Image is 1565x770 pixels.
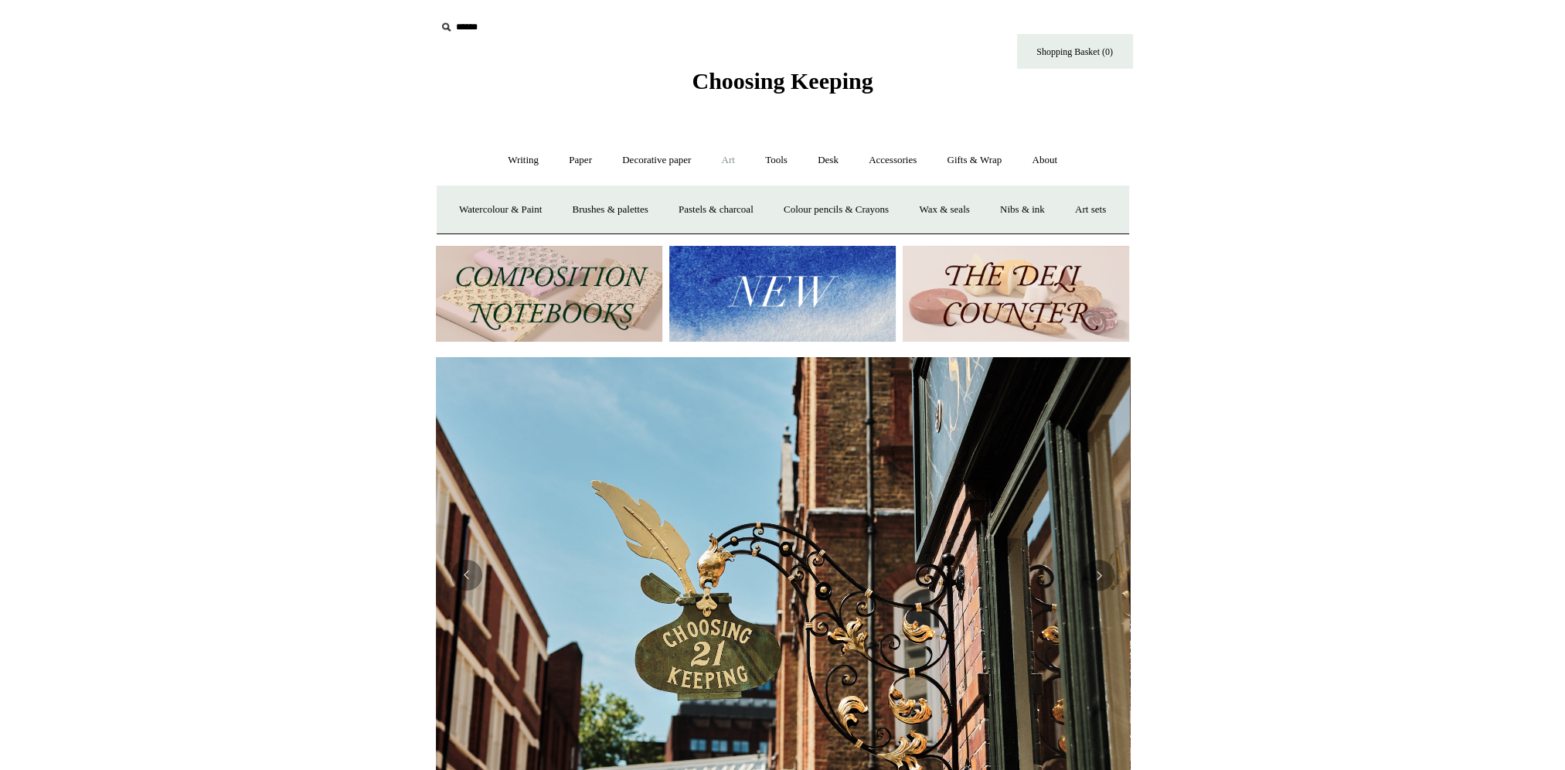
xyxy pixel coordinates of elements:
[445,189,556,230] a: Watercolour & Paint
[708,140,749,181] a: Art
[986,189,1059,230] a: Nibs & ink
[905,189,983,230] a: Wax & seals
[608,140,705,181] a: Decorative paper
[494,140,553,181] a: Writing
[451,560,482,591] button: Previous
[692,68,873,94] span: Choosing Keeping
[665,189,767,230] a: Pastels & charcoal
[855,140,930,181] a: Accessories
[751,140,801,181] a: Tools
[1017,34,1133,69] a: Shopping Basket (0)
[558,189,662,230] a: Brushes & palettes
[669,246,896,342] img: New.jpg__PID:f73bdf93-380a-4a35-bcfe-7823039498e1
[436,246,662,342] img: 202302 Composition ledgers.jpg__PID:69722ee6-fa44-49dd-a067-31375e5d54ec
[555,140,606,181] a: Paper
[903,246,1129,342] img: The Deli Counter
[1018,140,1071,181] a: About
[804,140,852,181] a: Desk
[1084,560,1114,591] button: Next
[933,140,1016,181] a: Gifts & Wrap
[692,80,873,91] a: Choosing Keeping
[1061,189,1120,230] a: Art sets
[770,189,903,230] a: Colour pencils & Crayons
